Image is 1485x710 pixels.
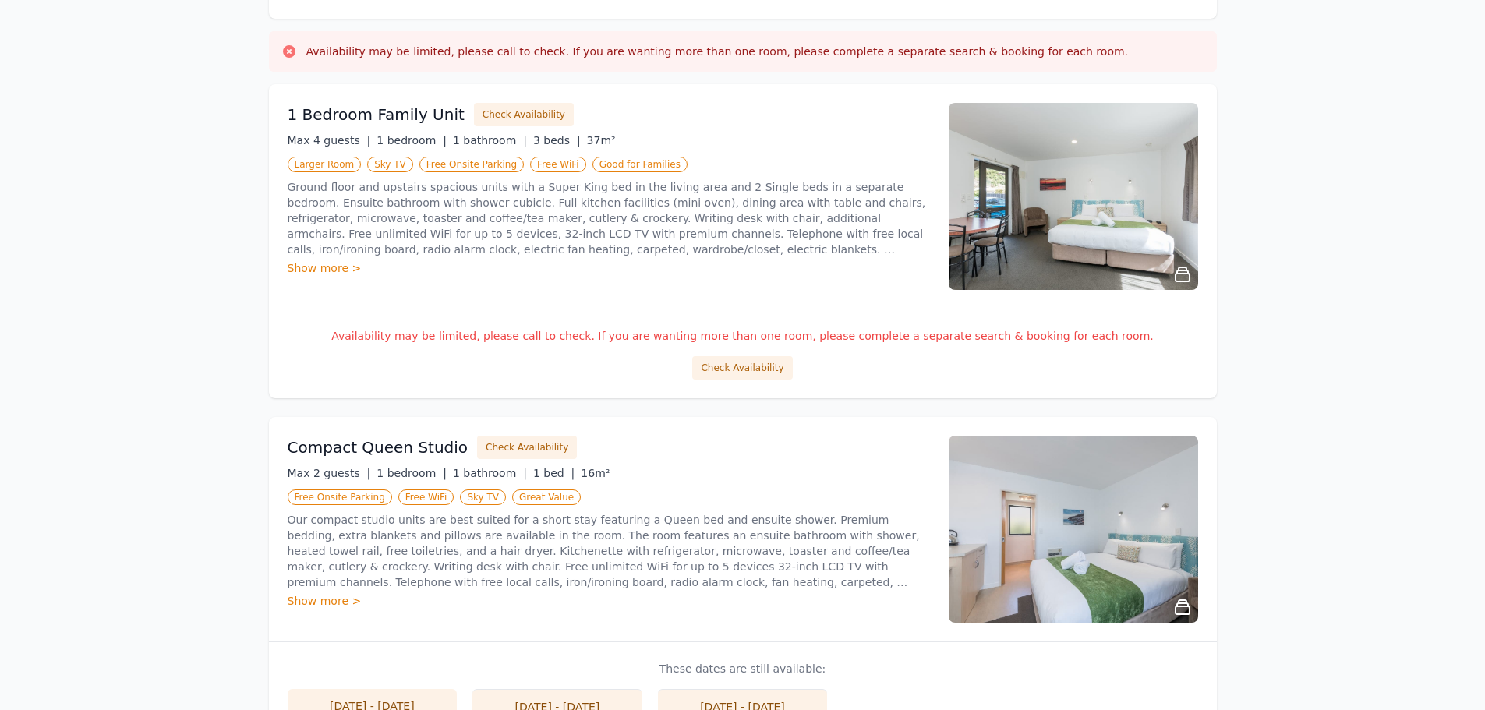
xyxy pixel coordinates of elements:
[460,489,506,505] span: Sky TV
[530,157,586,172] span: Free WiFi
[398,489,454,505] span: Free WiFi
[288,593,930,609] div: Show more >
[288,134,371,147] span: Max 4 guests |
[692,356,792,380] button: Check Availability
[533,134,581,147] span: 3 beds |
[288,104,465,125] h3: 1 Bedroom Family Unit
[288,436,468,458] h3: Compact Queen Studio
[288,157,362,172] span: Larger Room
[474,103,574,126] button: Check Availability
[306,44,1129,59] h3: Availability may be limited, please call to check. If you are wanting more than one room, please ...
[419,157,524,172] span: Free Onsite Parking
[533,467,575,479] span: 1 bed |
[377,467,447,479] span: 1 bedroom |
[587,134,616,147] span: 37m²
[288,489,392,505] span: Free Onsite Parking
[367,157,413,172] span: Sky TV
[288,512,930,590] p: Our compact studio units are best suited for a short stay featuring a Queen bed and ensuite showe...
[453,134,527,147] span: 1 bathroom |
[288,179,930,257] p: Ground floor and upstairs spacious units with a Super King bed in the living area and 2 Single be...
[377,134,447,147] span: 1 bedroom |
[288,260,930,276] div: Show more >
[592,157,688,172] span: Good for Families
[288,661,1198,676] p: These dates are still available:
[288,328,1198,344] p: Availability may be limited, please call to check. If you are wanting more than one room, please ...
[512,489,581,505] span: Great Value
[477,436,577,459] button: Check Availability
[288,467,371,479] span: Max 2 guests |
[581,467,610,479] span: 16m²
[453,467,527,479] span: 1 bathroom |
